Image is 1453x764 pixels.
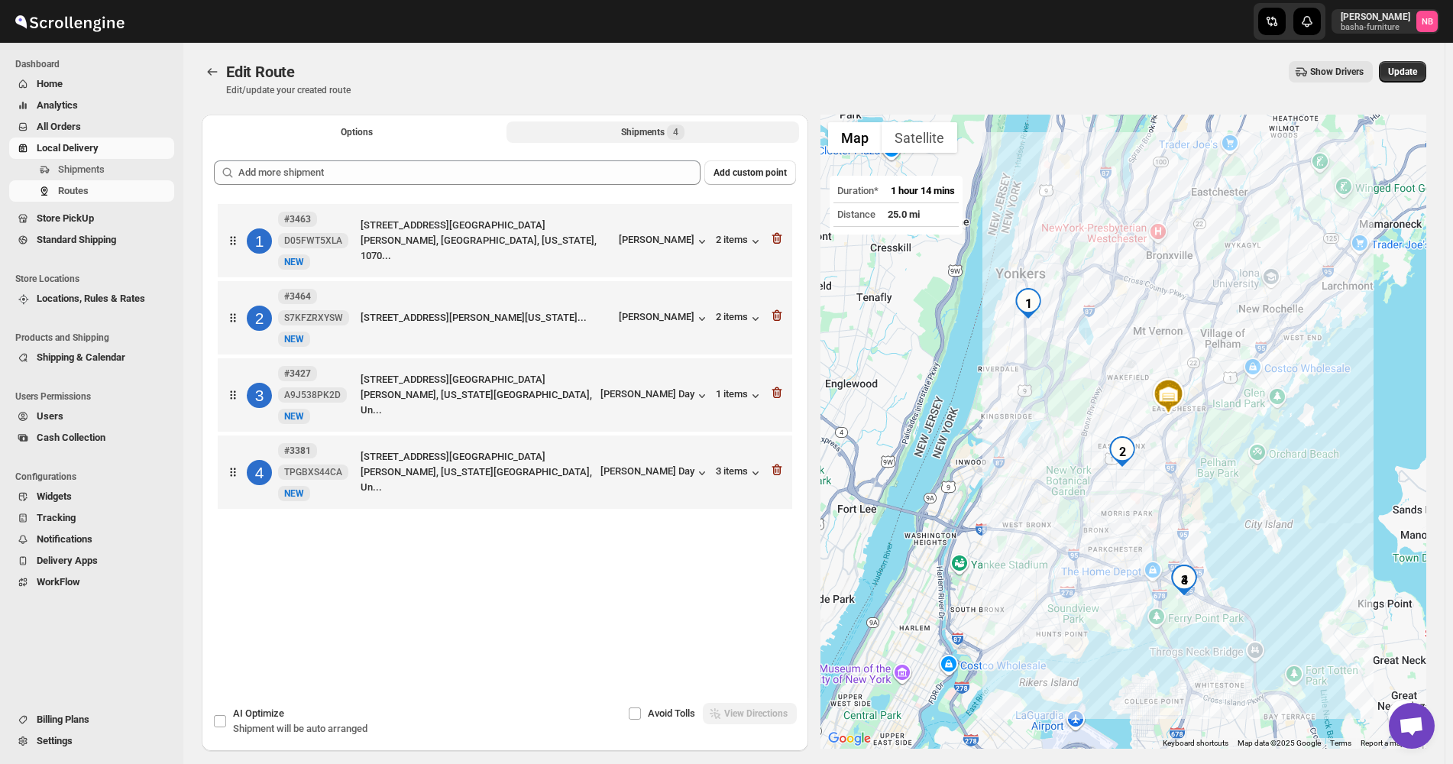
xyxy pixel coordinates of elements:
span: Map data ©2025 Google [1238,739,1321,747]
span: AI Optimize [233,707,284,719]
span: S7KFZRXYSW [284,312,343,324]
div: 1#3463D05FWT5XLANewNEW[STREET_ADDRESS][GEOGRAPHIC_DATA][PERSON_NAME], [GEOGRAPHIC_DATA], [US_STAT... [218,204,792,277]
button: WorkFlow [9,571,174,593]
b: #3463 [284,214,311,225]
span: Delivery Apps [37,555,98,566]
p: [PERSON_NAME] [1341,11,1410,23]
b: #3427 [284,368,311,379]
a: Open this area in Google Maps (opens a new window) [824,729,875,749]
span: All Orders [37,121,81,132]
button: Routes [9,180,174,202]
div: Shipments [621,125,684,140]
img: ScrollEngine [12,2,127,40]
div: [STREET_ADDRESS][GEOGRAPHIC_DATA][PERSON_NAME], [US_STATE][GEOGRAPHIC_DATA], Un... [361,449,594,495]
text: NB [1422,17,1433,27]
button: Tracking [9,507,174,529]
button: Selected Shipments [506,121,799,143]
button: [PERSON_NAME] [619,234,710,249]
span: Store PickUp [37,212,94,224]
img: Google [824,729,875,749]
span: Widgets [37,490,72,502]
b: #3381 [284,445,311,456]
p: basha-furniture [1341,23,1410,32]
button: Cash Collection [9,427,174,448]
button: Routes [202,61,223,83]
div: 3#3427A9J538PK2DNewNEW[STREET_ADDRESS][GEOGRAPHIC_DATA][PERSON_NAME], [US_STATE][GEOGRAPHIC_DATA]... [218,358,792,432]
span: Dashboard [15,58,176,70]
div: [STREET_ADDRESS][PERSON_NAME][US_STATE]... [361,310,613,325]
button: Show Drivers [1289,61,1373,83]
span: Products and Shipping [15,332,176,344]
button: Users [9,406,174,427]
a: Report a map error [1361,739,1422,747]
span: Edit Route [226,63,295,81]
button: Add custom point [704,160,796,185]
div: 4 [1169,565,1199,595]
button: Shipping & Calendar [9,347,174,368]
a: Open chat [1389,703,1435,749]
span: Shipments [58,163,105,175]
span: Cash Collection [37,432,105,443]
button: 1 items [716,388,763,403]
button: Notifications [9,529,174,550]
span: Nael Basha [1416,11,1438,32]
button: [PERSON_NAME] [619,311,710,326]
input: Add more shipment [238,160,701,185]
span: NEW [284,334,304,345]
button: 2 items [716,311,763,326]
span: Home [37,78,63,89]
div: [STREET_ADDRESS][GEOGRAPHIC_DATA][PERSON_NAME], [US_STATE][GEOGRAPHIC_DATA], Un... [361,372,594,418]
button: All Route Options [211,121,503,143]
button: Delivery Apps [9,550,174,571]
span: Users Permissions [15,390,176,403]
span: NEW [284,257,304,267]
button: [PERSON_NAME] Day [600,388,710,403]
button: Widgets [9,486,174,507]
div: 2 items [716,234,763,249]
div: 4#3381TPGBXS44CANewNEW[STREET_ADDRESS][GEOGRAPHIC_DATA][PERSON_NAME], [US_STATE][GEOGRAPHIC_DATA]... [218,435,792,509]
span: Update [1388,66,1417,78]
button: Keyboard shortcuts [1163,738,1228,749]
button: Map camera controls [1388,700,1419,730]
button: Home [9,73,174,95]
button: Analytics [9,95,174,116]
button: User menu [1332,9,1439,34]
div: 3 [247,383,272,408]
span: Users [37,410,63,422]
span: 4 [673,126,678,138]
button: 3 items [716,465,763,481]
div: 4 [247,460,272,485]
span: NEW [284,411,304,422]
span: Analytics [37,99,78,111]
div: 2#3464S7KFZRXYSWNewNEW[STREET_ADDRESS][PERSON_NAME][US_STATE]...[PERSON_NAME]2 items [218,281,792,354]
span: D05FWT5XLA [284,235,342,247]
a: Terms (opens in new tab) [1330,739,1351,747]
span: Distance [837,209,875,220]
span: Store Locations [15,273,176,285]
button: Locations, Rules & Rates [9,288,174,309]
div: 2 [247,306,272,331]
span: 25.0 mi [888,209,920,220]
div: 1 [1013,288,1044,319]
button: Show satellite imagery [882,122,957,153]
button: Shipments [9,159,174,180]
div: 2 [1107,436,1137,467]
span: Configurations [15,471,176,483]
span: Routes [58,185,89,196]
span: Billing Plans [37,714,89,725]
span: Duration* [837,185,879,196]
span: 1 hour 14 mins [891,185,955,196]
p: Edit/update your created route [226,84,351,96]
button: Settings [9,730,174,752]
span: Show Drivers [1310,66,1364,78]
span: Standard Shipping [37,234,116,245]
span: Locations, Rules & Rates [37,293,145,304]
button: [PERSON_NAME] Day [600,465,710,481]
